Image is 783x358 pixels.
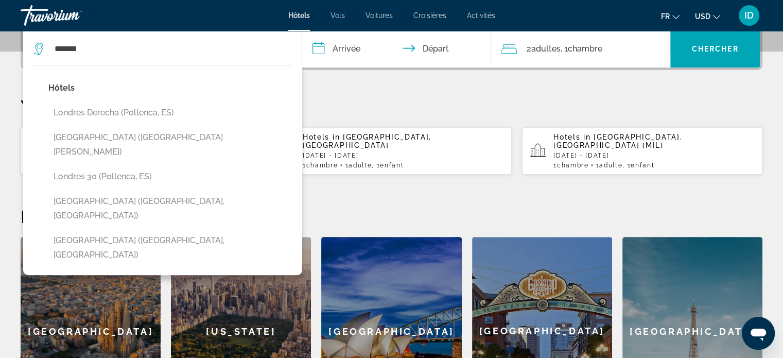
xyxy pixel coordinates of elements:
[48,167,292,186] button: Londres 30 (Pollenca, ES)
[692,45,739,53] span: Chercher
[303,162,338,169] span: 1
[661,9,680,24] button: Change language
[21,206,762,227] h2: Destinations en vedette
[557,162,589,169] span: Chambre
[288,11,310,20] a: Hôtels
[366,11,393,20] a: Voitures
[695,12,710,21] span: USD
[413,11,446,20] a: Croisières
[622,162,654,169] span: , 1
[522,127,762,175] button: Hotels in [GEOGRAPHIC_DATA], [GEOGRAPHIC_DATA] (MIL)[DATE] - [DATE]1Chambre1Adulte, 1Enfant
[23,30,760,67] div: Search widget
[21,96,762,116] p: Your Recent Searches
[744,10,754,21] span: ID
[736,5,762,26] button: User Menu
[553,162,588,169] span: 1
[531,44,560,54] span: Adultes
[567,44,602,54] span: Chambre
[467,11,495,20] a: Activités
[48,128,292,162] button: [GEOGRAPHIC_DATA] ([GEOGRAPHIC_DATA][PERSON_NAME])
[380,162,404,169] span: Enfant
[631,162,654,169] span: Enfant
[695,9,720,24] button: Change currency
[742,317,775,350] iframe: Bouton de lancement de la fenêtre de messagerie
[48,192,292,226] button: [GEOGRAPHIC_DATA] ([GEOGRAPHIC_DATA], [GEOGRAPHIC_DATA])
[661,12,670,21] span: fr
[330,11,345,20] a: Vols
[596,162,622,169] span: 1
[303,133,431,149] span: [GEOGRAPHIC_DATA], [GEOGRAPHIC_DATA]
[526,42,560,56] span: 2
[670,30,760,67] button: Chercher
[303,133,340,141] span: Hotels in
[271,127,512,175] button: Hotels in [GEOGRAPHIC_DATA], [GEOGRAPHIC_DATA][DATE] - [DATE]1Chambre1Adulte, 1Enfant
[599,162,622,169] span: Adulte
[21,127,261,175] button: Hotels in [GEOGRAPHIC_DATA], [GEOGRAPHIC_DATA] (MIL)[DATE] - [DATE]1Chambre1Adulte, 1Enfant
[491,30,670,67] button: Travelers: 2 adults, 0 children
[349,162,372,169] span: Adulte
[553,133,590,141] span: Hotels in
[345,162,372,169] span: 1
[48,81,292,95] p: Hôtels
[48,103,292,123] button: Londres Derecha (Pollenca, ES)
[372,162,404,169] span: , 1
[553,152,754,159] p: [DATE] - [DATE]
[303,152,503,159] p: [DATE] - [DATE]
[48,231,292,265] button: [GEOGRAPHIC_DATA] ([GEOGRAPHIC_DATA], [GEOGRAPHIC_DATA])
[560,42,602,56] span: , 1
[553,133,682,149] span: [GEOGRAPHIC_DATA], [GEOGRAPHIC_DATA] (MIL)
[306,162,338,169] span: Chambre
[302,30,492,67] button: Check in and out dates
[21,2,124,29] a: Travorium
